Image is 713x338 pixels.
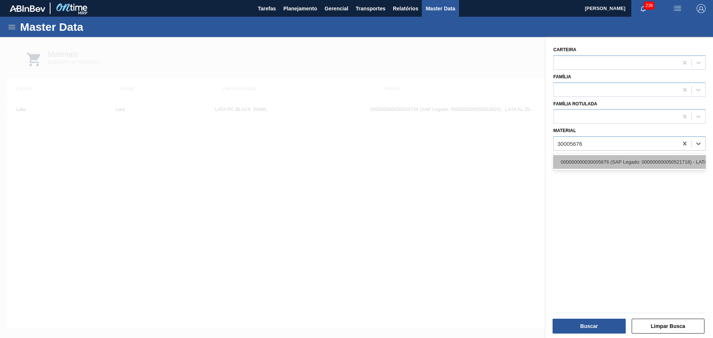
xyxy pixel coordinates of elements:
span: Gerencial [325,4,348,13]
span: Tarefas [258,4,276,13]
button: Notificações [631,3,655,14]
img: TNhmsLtSVTkK8tSr43FrP2fwEKptu5GPRR3wAAAABJRU5ErkJggg== [10,5,45,12]
button: Limpar Busca [632,319,705,334]
label: Material [553,128,576,133]
span: Master Data [426,4,455,13]
span: Planejamento [283,4,317,13]
label: Família [553,74,571,79]
label: Carteira [553,47,576,52]
button: Buscar [553,319,626,334]
span: 238 [644,1,654,10]
span: Relatórios [393,4,418,13]
h1: Master Data [20,23,152,31]
img: Logout [697,4,706,13]
label: Família Rotulada [553,101,597,106]
div: 000000000030005676 (SAP Legado: 000000000050521718) - LATA 350ML SLEEK [US_STATE] APPIA [553,155,706,169]
img: userActions [673,4,682,13]
span: Transportes [356,4,385,13]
